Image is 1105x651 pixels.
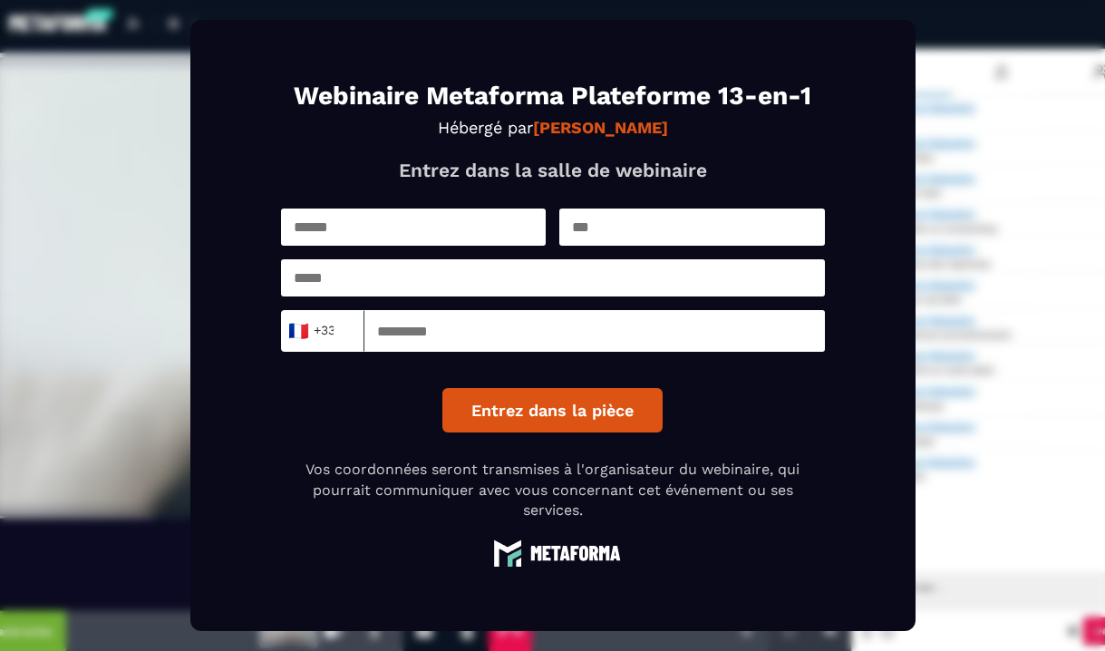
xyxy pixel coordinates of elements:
[334,317,348,345] input: Search for option
[485,539,621,567] img: logo
[281,460,825,520] p: Vos coordonnées seront transmises à l'organisateur du webinaire, qui pourrait communiquer avec vo...
[281,159,825,181] p: Entrez dans la salle de webinaire
[292,318,330,344] span: +33
[281,83,825,109] h1: Webinaire Metaforma Plateforme 13-en-1
[286,318,309,344] span: 🇫🇷
[533,118,668,137] strong: [PERSON_NAME]
[442,388,663,432] button: Entrez dans la pièce
[281,118,825,137] p: Hébergé par
[281,310,364,352] div: Search for option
